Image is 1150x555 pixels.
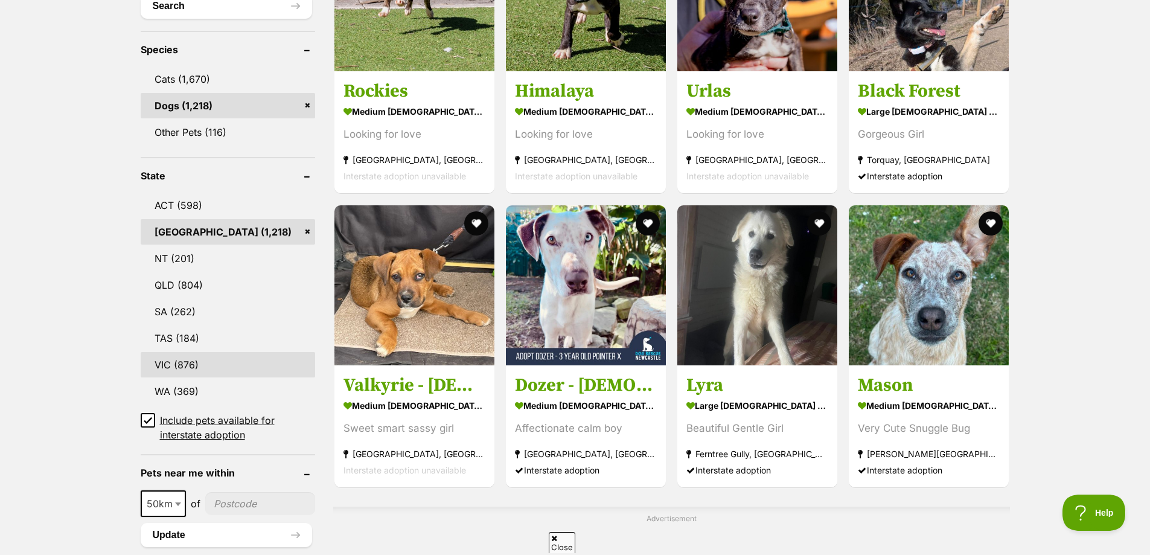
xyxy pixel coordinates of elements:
strong: Torquay, [GEOGRAPHIC_DATA] [858,152,1000,168]
a: Cats (1,670) [141,66,315,92]
span: Interstate adoption unavailable [515,172,637,182]
div: Interstate adoption [515,462,657,478]
strong: large [DEMOGRAPHIC_DATA] Dog [686,397,828,414]
span: Close [549,532,575,553]
span: 50km [141,490,186,517]
span: of [191,496,200,511]
a: Urlas medium [DEMOGRAPHIC_DATA] Dog Looking for love [GEOGRAPHIC_DATA], [GEOGRAPHIC_DATA] Interst... [677,71,837,194]
header: State [141,170,315,181]
strong: medium [DEMOGRAPHIC_DATA] Dog [515,103,657,121]
a: SA (262) [141,299,315,324]
strong: large [DEMOGRAPHIC_DATA] Dog [858,103,1000,121]
button: favourite [464,211,488,236]
strong: medium [DEMOGRAPHIC_DATA] Dog [686,103,828,121]
strong: [GEOGRAPHIC_DATA], [GEOGRAPHIC_DATA] [515,152,657,168]
h3: Dozer - [DEMOGRAPHIC_DATA] Pointer X [515,374,657,397]
div: Very Cute Snuggle Bug [858,420,1000,437]
input: postcode [205,492,315,515]
a: TAS (184) [141,326,315,351]
a: Rockies medium [DEMOGRAPHIC_DATA] Dog Looking for love [GEOGRAPHIC_DATA], [GEOGRAPHIC_DATA] Inter... [334,71,494,194]
a: Include pets available for interstate adoption [141,413,315,442]
div: Beautiful Gentle Girl [686,420,828,437]
strong: medium [DEMOGRAPHIC_DATA] Dog [858,397,1000,414]
img: Dozer - 3 Year Old Pointer X - Pointer Dog [506,205,666,365]
strong: [PERSON_NAME][GEOGRAPHIC_DATA] [858,446,1000,462]
div: Looking for love [343,127,485,143]
span: Interstate adoption unavailable [343,465,466,475]
a: Other Pets (116) [141,120,315,145]
h3: Valkyrie - [DEMOGRAPHIC_DATA] Staffy X [343,374,485,397]
div: Looking for love [515,127,657,143]
a: QLD (804) [141,272,315,298]
div: Interstate adoption [858,462,1000,478]
strong: medium [DEMOGRAPHIC_DATA] Dog [515,397,657,414]
img: Valkyrie - 3 Month Old Staffy X - American Staffordshire Terrier Dog [334,205,494,365]
a: [GEOGRAPHIC_DATA] (1,218) [141,219,315,245]
span: Include pets available for interstate adoption [160,413,315,442]
button: favourite [979,211,1003,236]
div: Gorgeous Girl [858,127,1000,143]
a: Himalaya medium [DEMOGRAPHIC_DATA] Dog Looking for love [GEOGRAPHIC_DATA], [GEOGRAPHIC_DATA] Inte... [506,71,666,194]
img: Lyra - Maremma Sheepdog [677,205,837,365]
h3: Rockies [343,80,485,103]
h3: Urlas [686,80,828,103]
h3: Mason [858,374,1000,397]
a: Mason medium [DEMOGRAPHIC_DATA] Dog Very Cute Snuggle Bug [PERSON_NAME][GEOGRAPHIC_DATA] Intersta... [849,365,1009,487]
span: Interstate adoption unavailable [686,172,809,182]
a: Lyra large [DEMOGRAPHIC_DATA] Dog Beautiful Gentle Girl Ferntree Gully, [GEOGRAPHIC_DATA] Interst... [677,365,837,487]
div: Interstate adoption [686,462,828,478]
a: Dogs (1,218) [141,93,315,118]
a: Valkyrie - [DEMOGRAPHIC_DATA] Staffy X medium [DEMOGRAPHIC_DATA] Dog Sweet smart sassy girl [GEOG... [334,365,494,487]
iframe: Help Scout Beacon - Open [1062,495,1126,531]
strong: [GEOGRAPHIC_DATA], [GEOGRAPHIC_DATA] [515,446,657,462]
div: Interstate adoption [858,168,1000,185]
h3: Himalaya [515,80,657,103]
span: Interstate adoption unavailable [343,172,466,182]
header: Species [141,44,315,55]
header: Pets near me within [141,467,315,478]
h3: Black Forest [858,80,1000,103]
strong: [GEOGRAPHIC_DATA], [GEOGRAPHIC_DATA] [343,152,485,168]
strong: [GEOGRAPHIC_DATA], [GEOGRAPHIC_DATA] [686,152,828,168]
span: 50km [142,495,185,512]
a: VIC (876) [141,352,315,377]
strong: medium [DEMOGRAPHIC_DATA] Dog [343,103,485,121]
a: WA (369) [141,379,315,404]
img: Mason - Australian Cattle Dog [849,205,1009,365]
div: Sweet smart sassy girl [343,420,485,437]
div: Affectionate calm boy [515,420,657,437]
strong: medium [DEMOGRAPHIC_DATA] Dog [343,397,485,414]
a: Dozer - [DEMOGRAPHIC_DATA] Pointer X medium [DEMOGRAPHIC_DATA] Dog Affectionate calm boy [GEOGRAP... [506,365,666,487]
a: NT (201) [141,246,315,271]
button: Update [141,523,312,547]
strong: Ferntree Gully, [GEOGRAPHIC_DATA] [686,446,828,462]
div: Looking for love [686,127,828,143]
a: ACT (598) [141,193,315,218]
button: favourite [636,211,660,236]
h3: Lyra [686,374,828,397]
a: Black Forest large [DEMOGRAPHIC_DATA] Dog Gorgeous Girl Torquay, [GEOGRAPHIC_DATA] Interstate ado... [849,71,1009,194]
button: favourite [807,211,831,236]
strong: [GEOGRAPHIC_DATA], [GEOGRAPHIC_DATA] [343,446,485,462]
